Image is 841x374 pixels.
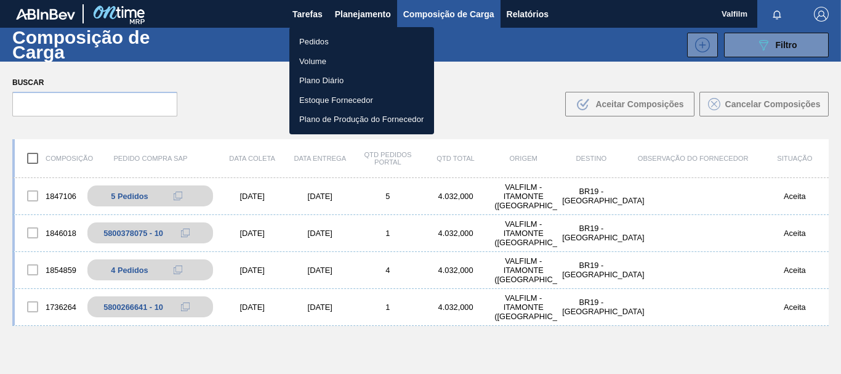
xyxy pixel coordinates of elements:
[289,110,434,129] a: Plano de Produção do Fornecedor
[289,91,434,110] a: Estoque Fornecedor
[289,32,434,52] a: Pedidos
[289,71,434,91] a: Plano Diário
[289,52,434,71] a: Volume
